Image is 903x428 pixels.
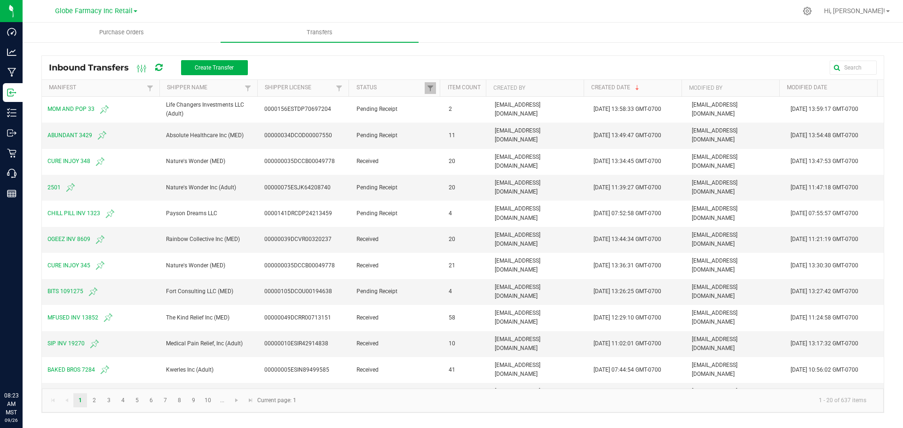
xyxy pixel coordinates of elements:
[215,393,229,407] a: Page 11
[166,236,240,242] span: Rainbow Collective Inc (MED)
[830,61,877,75] input: Search
[166,340,243,347] span: Medical Pain Relief, Inc (Adult)
[495,257,540,273] span: [EMAIL_ADDRESS][DOMAIN_NAME]
[116,393,130,407] a: Page 4
[791,106,858,112] span: [DATE] 13:59:17 GMT-0700
[791,366,858,373] span: [DATE] 10:56:02 GMT-0700
[42,389,884,412] kendo-pager: Current page: 1
[692,284,737,299] span: [EMAIL_ADDRESS][DOMAIN_NAME]
[166,101,244,117] span: Life Changers Investments LLC (Adult)
[173,393,186,407] a: Page 8
[166,210,217,217] span: Payson Dreams LLC
[594,262,661,269] span: [DATE] 13:36:31 GMT-0700
[356,84,425,92] a: StatusSortable
[787,84,874,92] a: Modified DateSortable
[264,210,332,217] span: 0000141DRCDP24213459
[7,88,16,97] inline-svg: Inbound
[356,183,437,192] span: Pending Receipt
[195,64,234,71] span: Create Transfer
[356,313,437,322] span: Received
[23,23,221,42] a: Purchase Orders
[692,127,737,143] span: [EMAIL_ADDRESS][DOMAIN_NAME]
[48,208,155,219] span: CHILL PILL INV 1323
[791,340,858,347] span: [DATE] 13:17:32 GMT-0700
[181,60,248,75] button: Create Transfer
[7,108,16,117] inline-svg: Inventory
[791,314,858,321] span: [DATE] 11:24:58 GMT-0700
[144,82,156,94] a: Filter
[48,182,155,193] span: 2501
[7,169,16,178] inline-svg: Call Center
[791,184,858,191] span: [DATE] 11:47:18 GMT-0700
[166,314,230,321] span: The Kind Relief Inc (MED)
[681,80,779,97] th: Modified By
[7,27,16,37] inline-svg: Dashboard
[264,366,329,373] span: 00000005ESIN89499585
[264,314,331,321] span: 00000049DCRR00713151
[634,84,641,92] span: Sortable
[449,210,452,217] span: 4
[264,184,331,191] span: 00000075ESJK64208740
[594,158,661,164] span: [DATE] 13:34:45 GMT-0700
[495,362,540,377] span: [EMAIL_ADDRESS][DOMAIN_NAME]
[594,184,661,191] span: [DATE] 11:39:27 GMT-0700
[166,132,244,139] span: Absolute Healthcare Inc (MED)
[594,288,661,295] span: [DATE] 13:26:25 GMT-0700
[233,397,240,404] span: Go to the next page
[356,157,437,166] span: Received
[591,84,678,92] a: Created DateSortable
[87,28,157,37] span: Purchase Orders
[7,128,16,138] inline-svg: Outbound
[495,336,540,351] span: [EMAIL_ADDRESS][DOMAIN_NAME]
[230,393,244,407] a: Go to the next page
[264,288,332,295] span: 00000105DCOU00194638
[264,262,335,269] span: 000000035DCCB00049778
[449,340,455,347] span: 10
[594,314,661,321] span: [DATE] 12:29:10 GMT-0700
[594,236,661,242] span: [DATE] 13:44:34 GMT-0700
[356,366,437,374] span: Received
[201,393,215,407] a: Page 10
[242,82,253,94] a: Filter
[801,7,813,16] div: Manage settings
[187,393,200,407] a: Page 9
[495,101,540,117] span: [EMAIL_ADDRESS][DOMAIN_NAME]
[495,179,540,195] span: [EMAIL_ADDRESS][DOMAIN_NAME]
[495,284,540,299] span: [EMAIL_ADDRESS][DOMAIN_NAME]
[264,132,332,139] span: 00000034DCOD00007550
[294,28,345,37] span: Transfers
[166,184,236,191] span: Nature's Wonder Inc (Adult)
[264,158,335,164] span: 000000035DCCB00049778
[4,417,18,424] p: 09/26
[264,236,332,242] span: 00000039DCVR00320237
[166,366,214,373] span: Kwerles Inc (Adult)
[73,393,87,407] a: Page 1
[495,388,540,403] span: [EMAIL_ADDRESS][DOMAIN_NAME]
[495,310,540,325] span: [EMAIL_ADDRESS][DOMAIN_NAME]
[449,106,452,112] span: 2
[692,310,737,325] span: [EMAIL_ADDRESS][DOMAIN_NAME]
[449,288,452,295] span: 4
[356,235,437,244] span: Received
[791,132,858,139] span: [DATE] 13:54:48 GMT-0700
[102,393,116,407] a: Page 3
[791,210,858,217] span: [DATE] 07:55:57 GMT-0700
[356,261,437,270] span: Received
[791,262,858,269] span: [DATE] 13:30:30 GMT-0700
[449,366,455,373] span: 41
[486,80,584,97] th: Created By
[594,210,661,217] span: [DATE] 07:52:58 GMT-0700
[425,82,436,94] a: Filter
[158,393,172,407] a: Page 7
[48,234,155,245] span: OGEEZ INV 8609
[49,84,144,92] a: ManifestSortable
[9,353,38,381] iframe: Resource center
[7,189,16,198] inline-svg: Reports
[130,393,144,407] a: Page 5
[692,362,737,377] span: [EMAIL_ADDRESS][DOMAIN_NAME]
[166,288,233,295] span: Fort Consulting LLC (MED)
[692,205,737,221] span: [EMAIL_ADDRESS][DOMAIN_NAME]
[791,158,858,164] span: [DATE] 13:47:53 GMT-0700
[87,393,101,407] a: Page 2
[264,340,328,347] span: 00000010ESIR42914838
